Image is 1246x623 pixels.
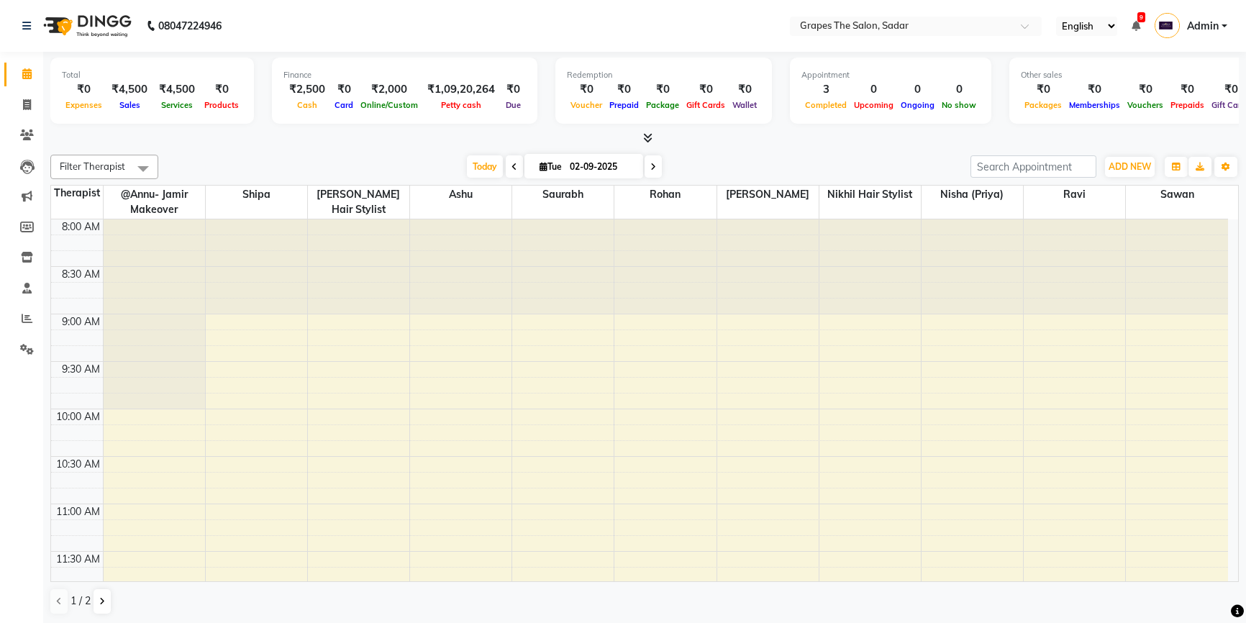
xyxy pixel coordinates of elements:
div: ₹0 [642,81,683,98]
img: Admin [1155,13,1180,38]
span: Prepaids [1167,100,1208,110]
span: saurabh [512,186,614,204]
div: 10:00 AM [53,409,103,424]
span: Packages [1021,100,1065,110]
div: Therapist [51,186,103,201]
span: Due [502,100,524,110]
span: 9 [1137,12,1145,22]
div: Total [62,69,242,81]
div: 11:00 AM [53,504,103,519]
span: Prepaid [606,100,642,110]
span: Filter Therapist [60,160,125,172]
div: 10:30 AM [53,457,103,472]
span: Sales [116,100,144,110]
div: ₹0 [501,81,526,98]
div: ₹0 [201,81,242,98]
div: ₹0 [683,81,729,98]
span: rohan [614,186,716,204]
span: Expenses [62,100,106,110]
span: sawan [1126,186,1228,204]
span: Cash [294,100,321,110]
div: ₹0 [1167,81,1208,98]
span: ashu [410,186,511,204]
span: 1 / 2 [71,594,91,609]
div: 9:30 AM [59,362,103,377]
div: ₹0 [1065,81,1124,98]
div: ₹4,500 [153,81,201,98]
div: ₹4,500 [106,81,153,98]
span: Upcoming [850,100,897,110]
span: Products [201,100,242,110]
div: Redemption [567,69,760,81]
div: ₹0 [567,81,606,98]
div: ₹2,000 [357,81,422,98]
div: 0 [850,81,897,98]
span: [PERSON_NAME] hair stylist [308,186,409,219]
span: Admin [1187,19,1219,34]
span: nisha (priya) [922,186,1023,204]
div: ₹0 [1021,81,1065,98]
span: No show [938,100,980,110]
span: Nikhil Hair stylist [819,186,921,204]
span: [PERSON_NAME] [717,186,819,204]
span: Package [642,100,683,110]
div: ₹0 [1124,81,1167,98]
span: Vouchers [1124,100,1167,110]
input: 2025-09-02 [565,156,637,178]
span: Online/Custom [357,100,422,110]
span: ADD NEW [1109,161,1151,172]
div: Appointment [801,69,980,81]
span: Wallet [729,100,760,110]
span: Voucher [567,100,606,110]
div: 8:00 AM [59,219,103,235]
div: ₹1,09,20,264 [422,81,501,98]
span: Services [158,100,196,110]
span: shipa [206,186,307,204]
b: 08047224946 [158,6,222,46]
div: Finance [283,69,526,81]
span: Memberships [1065,100,1124,110]
div: 0 [897,81,938,98]
a: 9 [1132,19,1140,32]
button: ADD NEW [1105,157,1155,177]
img: logo [37,6,135,46]
span: Tue [536,161,565,172]
div: 8:30 AM [59,267,103,282]
div: 11:30 AM [53,552,103,567]
div: ₹0 [729,81,760,98]
span: Card [331,100,357,110]
div: 3 [801,81,850,98]
span: Completed [801,100,850,110]
div: ₹0 [606,81,642,98]
div: 9:00 AM [59,314,103,329]
div: ₹0 [62,81,106,98]
span: @Annu- jamir makeover [104,186,205,219]
span: Petty cash [437,100,485,110]
span: Ongoing [897,100,938,110]
input: Search Appointment [970,155,1096,178]
div: 0 [938,81,980,98]
span: Gift Cards [683,100,729,110]
span: Today [467,155,503,178]
div: ₹2,500 [283,81,331,98]
span: ravi [1024,186,1125,204]
div: ₹0 [331,81,357,98]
